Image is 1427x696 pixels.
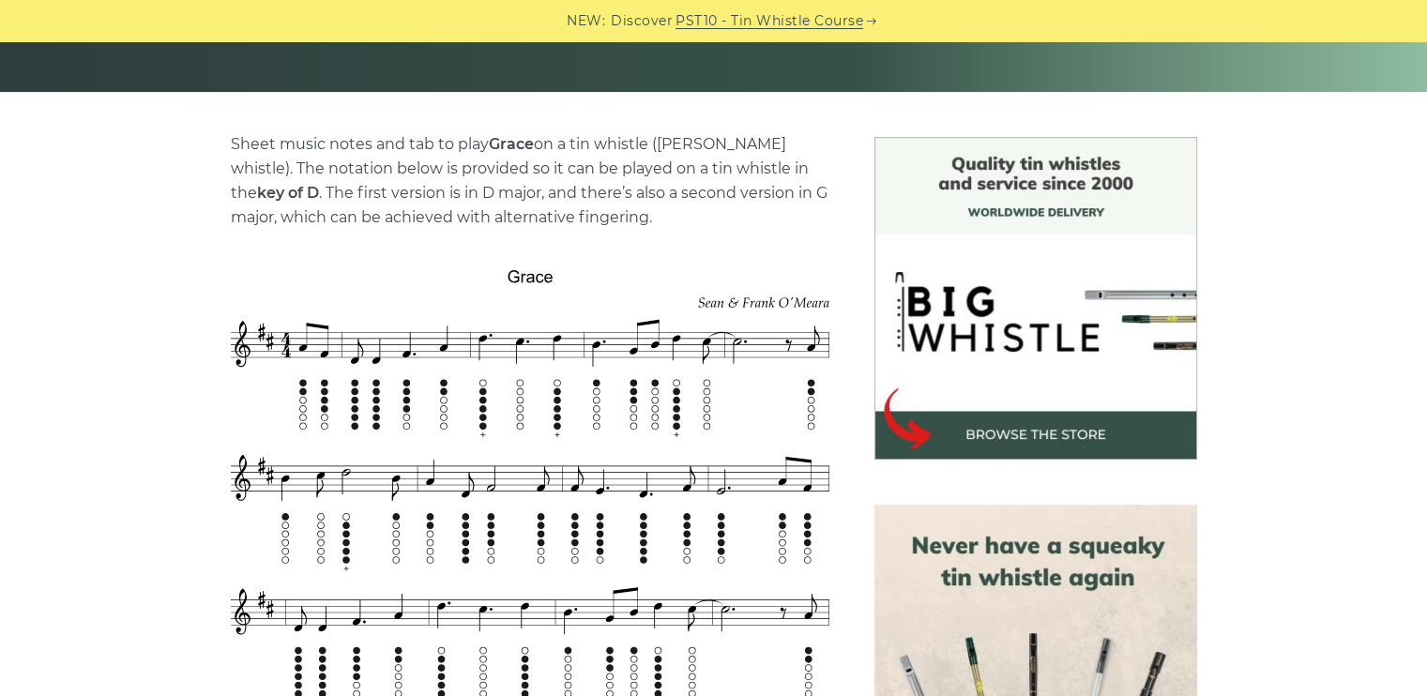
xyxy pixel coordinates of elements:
p: Sheet music notes and tab to play on a tin whistle ([PERSON_NAME] whistle). The notation below is... [231,132,829,230]
span: NEW: [567,10,605,32]
strong: Grace [489,135,534,153]
a: PST10 - Tin Whistle Course [676,10,863,32]
span: Discover [611,10,673,32]
strong: key of D [257,184,319,202]
img: BigWhistle Tin Whistle Store [874,137,1197,460]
